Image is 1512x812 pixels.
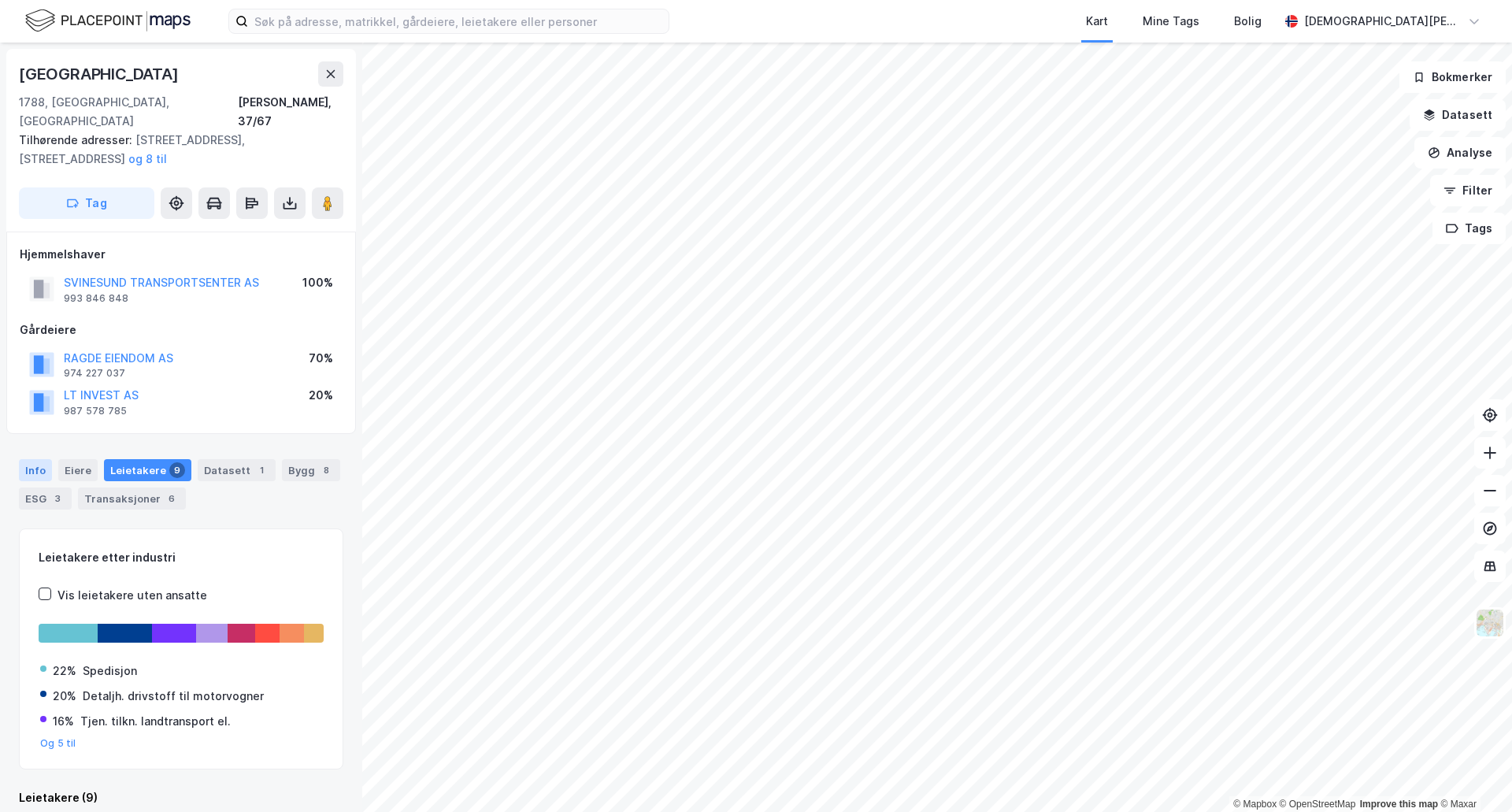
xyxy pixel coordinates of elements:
[1433,736,1512,812] div: Kontrollprogram for chat
[20,321,343,339] div: Gårdeiere
[78,488,186,510] div: Transaksjoner
[1432,213,1506,244] button: Tags
[282,459,340,481] div: Bygg
[40,737,76,750] button: Og 5 til
[198,459,276,481] div: Datasett
[1410,99,1506,131] button: Datasett
[19,788,343,807] div: Leietakere (9)
[64,405,127,417] div: 987 578 785
[1234,12,1262,31] div: Bolig
[309,349,333,368] div: 70%
[19,133,135,146] span: Tilhørende adresser:
[53,662,76,680] div: 22%
[254,462,269,478] div: 1
[80,712,231,731] div: Tjen. tilkn. landtransport el.
[1143,12,1199,31] div: Mine Tags
[53,712,74,731] div: 16%
[104,459,191,481] div: Leietakere
[19,187,154,219] button: Tag
[58,459,98,481] div: Eiere
[164,491,180,506] div: 6
[64,367,125,380] div: 974 227 037
[1280,799,1356,810] a: OpenStreetMap
[19,61,182,87] div: [GEOGRAPHIC_DATA]
[19,459,52,481] div: Info
[1086,12,1108,31] div: Kart
[83,687,264,706] div: Detaljh. drivstoff til motorvogner
[57,586,207,605] div: Vis leietakere uten ansatte
[19,93,238,131] div: 1788, [GEOGRAPHIC_DATA], [GEOGRAPHIC_DATA]
[50,491,65,506] div: 3
[83,662,137,680] div: Spedisjon
[1433,736,1512,812] iframe: Chat Widget
[309,386,333,405] div: 20%
[1475,608,1505,638] img: Z
[1360,799,1438,810] a: Improve this map
[238,93,343,131] div: [PERSON_NAME], 37/67
[1399,61,1506,93] button: Bokmerker
[248,9,669,33] input: Søk på adresse, matrikkel, gårdeiere, leietakere eller personer
[1304,12,1462,31] div: [DEMOGRAPHIC_DATA][PERSON_NAME]
[39,548,324,567] div: Leietakere etter industri
[20,245,343,264] div: Hjemmelshaver
[64,292,128,305] div: 993 846 848
[1414,137,1506,169] button: Analyse
[1233,799,1277,810] a: Mapbox
[1430,175,1506,206] button: Filter
[302,273,333,292] div: 100%
[25,7,191,35] img: logo.f888ab2527a4732fd821a326f86c7f29.svg
[169,462,185,478] div: 9
[19,488,72,510] div: ESG
[53,687,76,706] div: 20%
[19,131,331,169] div: [STREET_ADDRESS], [STREET_ADDRESS]
[318,462,334,478] div: 8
